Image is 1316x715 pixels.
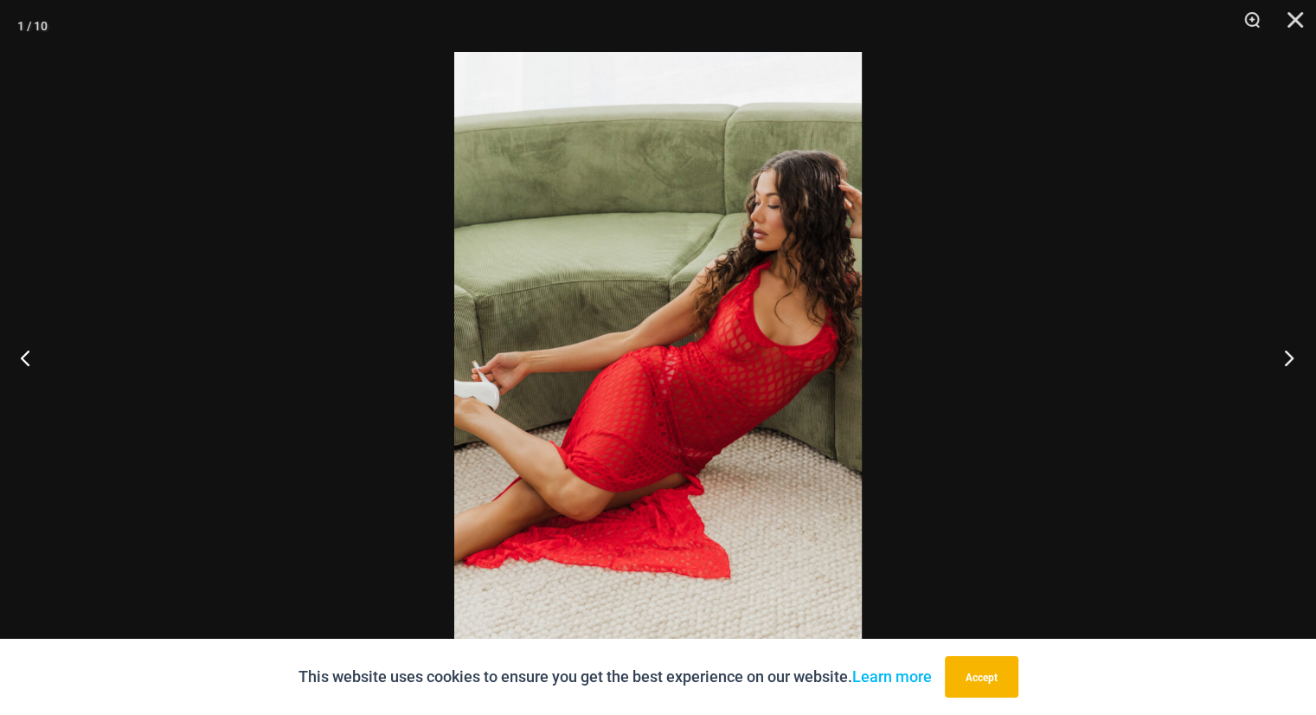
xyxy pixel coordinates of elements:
p: This website uses cookies to ensure you get the best experience on our website. [299,664,932,690]
button: Accept [945,656,1018,698]
a: Learn more [852,667,932,686]
div: 1 / 10 [17,13,48,39]
button: Next [1251,314,1316,401]
img: Sometimes Red 587 Dress 10 [454,52,862,663]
